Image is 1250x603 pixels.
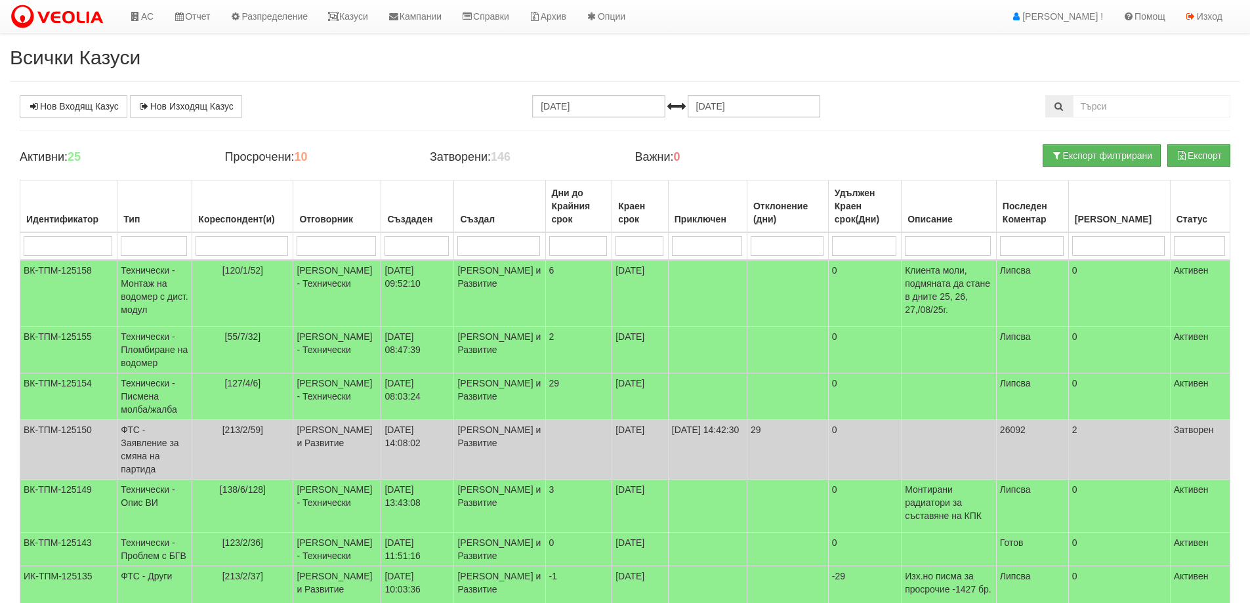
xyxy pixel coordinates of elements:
td: Активен [1170,260,1230,327]
td: Активен [1170,533,1230,566]
span: Липсва [1000,265,1031,276]
th: Брой Файлове: No sort applied, activate to apply an ascending sort [1068,180,1170,233]
b: 0 [674,150,680,163]
span: [213/2/59] [222,425,263,435]
h4: Затворени: [430,151,615,164]
h4: Важни: [635,151,820,164]
th: Удължен Краен срок(Дни): No sort applied, activate to apply an ascending sort [828,180,901,233]
td: [PERSON_NAME] и Развитие [293,420,381,480]
div: Краен срок [615,197,665,228]
span: 26092 [1000,425,1026,435]
span: Липсва [1000,378,1031,388]
th: Тип: No sort applied, activate to apply an ascending sort [117,180,192,233]
td: ВК-ТПМ-125150 [20,420,117,480]
td: [PERSON_NAME] и Развитие [454,373,545,420]
th: Краен срок: No sort applied, activate to apply an ascending sort [612,180,669,233]
p: Клиента моли, подмяната да стане в дните 25, 26, 27,/08/25г. [905,264,993,316]
img: VeoliaLogo.png [10,3,110,31]
div: Идентификатор [24,210,114,228]
th: Отклонение (дни): No sort applied, activate to apply an ascending sort [747,180,828,233]
th: Идентификатор: No sort applied, activate to apply an ascending sort [20,180,117,233]
td: Технически - Пломбиране на водомер [117,327,192,373]
div: Създал [457,210,541,228]
div: Последен Коментар [1000,197,1065,228]
td: ВК-ТПМ-125155 [20,327,117,373]
div: Отговорник [297,210,377,228]
td: 0 [828,373,901,420]
h4: Просрочени: [224,151,409,164]
td: 0 [828,420,901,480]
a: Нов Изходящ Казус [130,95,242,117]
th: Кореспондент(и): No sort applied, activate to apply an ascending sort [192,180,293,233]
th: Приключен: No sort applied, activate to apply an ascending sort [668,180,747,233]
td: [DATE] [612,260,669,327]
div: Отклонение (дни) [751,197,825,228]
td: Технически - Опис ВИ [117,480,192,533]
span: [55/7/32] [225,331,261,342]
th: Последен Коментар: No sort applied, activate to apply an ascending sort [996,180,1068,233]
div: Описание [905,210,993,228]
th: Описание: No sort applied, activate to apply an ascending sort [902,180,997,233]
span: [123/2/36] [222,537,263,548]
td: [PERSON_NAME] - Технически [293,533,381,566]
p: Изх.но писма за просрочие -1427 бр. [905,570,993,596]
div: Създаден [385,210,450,228]
td: [DATE] 11:51:16 [381,533,454,566]
th: Отговорник: No sort applied, activate to apply an ascending sort [293,180,381,233]
th: Създал: No sort applied, activate to apply an ascending sort [454,180,545,233]
span: [127/4/6] [225,378,261,388]
span: Липсва [1000,484,1031,495]
td: [PERSON_NAME] и Развитие [454,327,545,373]
span: [120/1/52] [222,265,263,276]
td: Активен [1170,480,1230,533]
div: Удължен Краен срок(Дни) [832,184,898,228]
td: [DATE] 08:03:24 [381,373,454,420]
td: 0 [1068,327,1170,373]
span: Липсва [1000,331,1031,342]
h2: Всички Казуси [10,47,1240,68]
span: 2 [549,331,554,342]
td: 0 [828,260,901,327]
td: ВК-ТПМ-125158 [20,260,117,327]
td: 2 [1068,420,1170,480]
span: Готов [1000,537,1024,548]
button: Експорт филтрирани [1043,144,1161,167]
td: 0 [828,480,901,533]
button: Експорт [1167,144,1230,167]
td: [DATE] [612,373,669,420]
td: 0 [828,533,901,566]
td: 29 [747,420,828,480]
td: 0 [1068,480,1170,533]
span: Липсва [1000,571,1031,581]
td: 0 [1068,373,1170,420]
td: [DATE] [612,420,669,480]
td: Технически - Проблем с БГВ [117,533,192,566]
td: [PERSON_NAME] - Технически [293,327,381,373]
th: Дни до Крайния срок: No sort applied, activate to apply an ascending sort [545,180,612,233]
td: Активен [1170,327,1230,373]
td: Активен [1170,373,1230,420]
span: [138/6/128] [220,484,266,495]
td: [DATE] [612,327,669,373]
div: [PERSON_NAME] [1072,210,1167,228]
p: Монтирани радиатори за съставяне на КПК [905,483,993,522]
td: [DATE] [612,480,669,533]
td: Затворен [1170,420,1230,480]
b: 146 [491,150,510,163]
a: Нов Входящ Казус [20,95,127,117]
span: [213/2/37] [222,571,263,581]
td: ВК-ТПМ-125149 [20,480,117,533]
td: ВК-ТПМ-125143 [20,533,117,566]
td: [DATE] [612,533,669,566]
td: ВК-ТПМ-125154 [20,373,117,420]
span: 0 [549,537,554,548]
td: 0 [1068,533,1170,566]
td: [DATE] 14:08:02 [381,420,454,480]
th: Създаден: No sort applied, activate to apply an ascending sort [381,180,454,233]
td: [PERSON_NAME] и Развитие [454,480,545,533]
span: -1 [549,571,557,581]
td: [PERSON_NAME] - Технически [293,480,381,533]
div: Тип [121,210,188,228]
td: [DATE] 14:42:30 [668,420,747,480]
b: 10 [294,150,307,163]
